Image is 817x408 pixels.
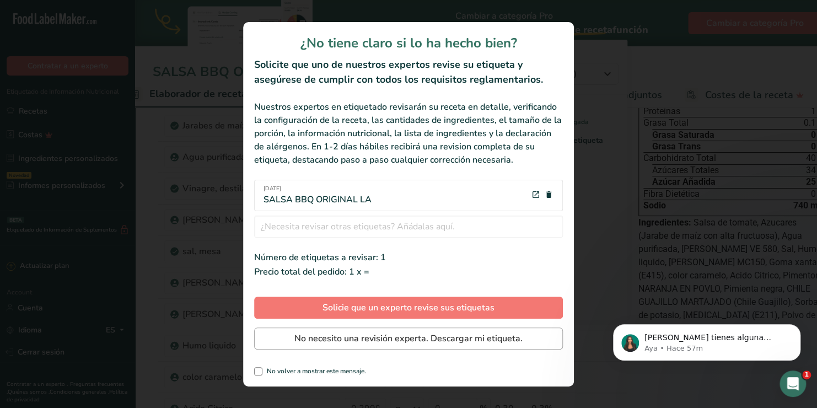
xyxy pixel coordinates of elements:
iframe: Intercom live chat [780,371,806,397]
iframe: Intercom notifications mensaje [596,301,817,378]
div: Nuestros expertos en etiquetado revisarán su receta en detalle, verificando la configuración de l... [254,100,563,167]
span: No necesito una revisión experta. Descargar mi etiqueta. [294,332,523,345]
span: No volver a mostrar este mensaje. [262,367,366,375]
button: Solicie que un experto revise sus etiquetas [254,297,563,319]
button: No necesito una revisión experta. Descargar mi etiqueta. [254,328,563,350]
span: Solicie que un experto revise sus etiquetas [322,301,495,314]
div: Precio total del pedido: 1 x = [254,264,563,279]
span: [DATE] [264,185,372,193]
input: ¿Necesita revisar otras etiquetas? Añádalas aquí. [254,216,563,238]
h1: ¿No tiene claro si lo ha hecho bien? [254,33,563,53]
h2: Solicite que uno de nuestros expertos revise su etiqueta y asegúrese de cumplir con todos los req... [254,57,563,87]
div: Número de etiquetas a revisar: 1 [254,251,563,264]
span: 1 [802,371,811,379]
div: SALSA BBQ ORIGINAL LA [264,185,372,206]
